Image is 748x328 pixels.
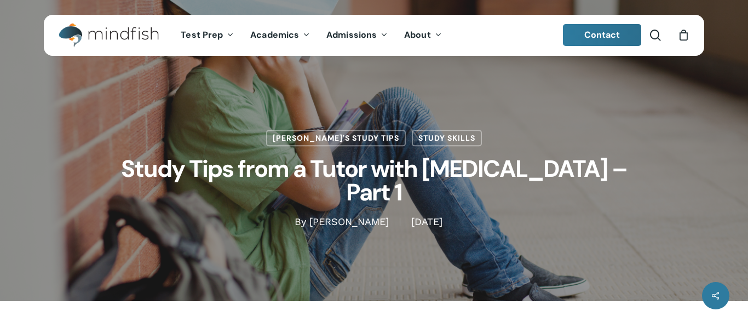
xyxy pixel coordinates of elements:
[295,218,306,226] span: By
[172,31,242,40] a: Test Prep
[584,29,620,41] span: Contact
[400,218,453,226] span: [DATE]
[266,130,406,146] a: [PERSON_NAME]'s Study Tips
[326,29,377,41] span: Admissions
[172,15,450,56] nav: Main Menu
[181,29,223,41] span: Test Prep
[404,29,431,41] span: About
[396,31,450,40] a: About
[242,31,318,40] a: Academics
[318,31,396,40] a: Admissions
[44,15,704,56] header: Main Menu
[100,146,648,215] h1: Study Tips from a Tutor with [MEDICAL_DATA] – Part 1
[563,24,642,46] a: Contact
[309,216,389,228] a: [PERSON_NAME]
[250,29,299,41] span: Academics
[412,130,482,146] a: Study Skills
